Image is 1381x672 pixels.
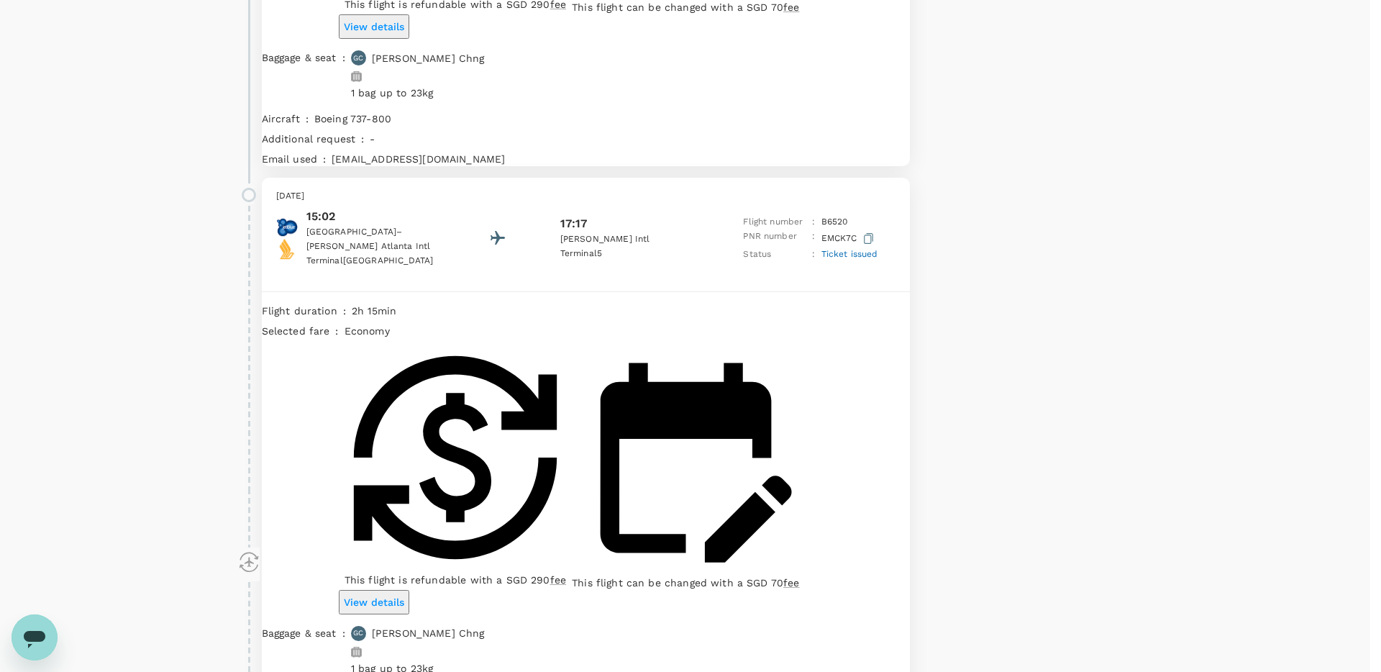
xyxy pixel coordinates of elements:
[345,324,390,338] p: economy
[337,298,346,318] div: :
[743,248,806,262] p: Status
[276,217,298,238] img: jetBlue
[372,51,485,65] p: [PERSON_NAME] Chng
[306,225,436,254] p: [GEOGRAPHIC_DATA]–[PERSON_NAME] Atlanta Intl
[812,230,815,248] p: :
[783,577,799,589] span: fee
[262,627,337,639] span: Baggage & seat
[743,230,806,248] p: PNR number
[262,133,356,145] span: Additional request
[821,249,878,259] span: Ticket issued
[306,254,436,268] p: Terminal [GEOGRAPHIC_DATA]
[262,113,300,124] span: Aircraft
[344,19,404,34] p: View details
[372,626,485,640] p: [PERSON_NAME] Chng
[821,215,848,230] p: B6 520
[306,208,436,225] p: 15:02
[560,247,690,261] p: Terminal 5
[332,152,909,166] p: [EMAIL_ADDRESS][DOMAIN_NAME]
[783,1,799,13] span: fee
[743,215,806,230] p: Flight number
[812,248,815,262] p: :
[351,71,362,82] img: baggage-icon
[353,53,363,63] p: GC
[262,325,330,337] span: Selected fare
[352,304,910,318] p: 2h 15min
[812,215,815,230] p: :
[821,230,877,248] p: EMCK7C
[262,153,318,165] span: Email used
[560,215,588,232] p: 17:17
[351,86,485,100] p: 1 bag up to 23kg
[344,595,404,609] p: View details
[276,189,895,204] p: [DATE]
[262,52,337,63] span: Baggage & seat
[353,628,363,638] p: GC
[276,238,298,260] img: Singapore Airlines
[329,318,338,620] div: :
[300,106,309,126] div: :
[317,146,326,166] div: :
[355,126,364,146] div: :
[572,576,799,590] p: This flight can be changed with a SGD 70
[345,573,566,587] p: This flight is refundable with a SGD 290
[262,305,337,317] span: Flight duration
[364,126,909,146] div: -
[351,647,362,658] img: baggage-icon
[337,45,345,106] div: :
[550,574,566,586] span: fee
[12,614,58,660] iframe: Button to launch messaging window
[309,106,910,126] div: Boeing 737-800
[560,232,690,247] p: [PERSON_NAME] Intl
